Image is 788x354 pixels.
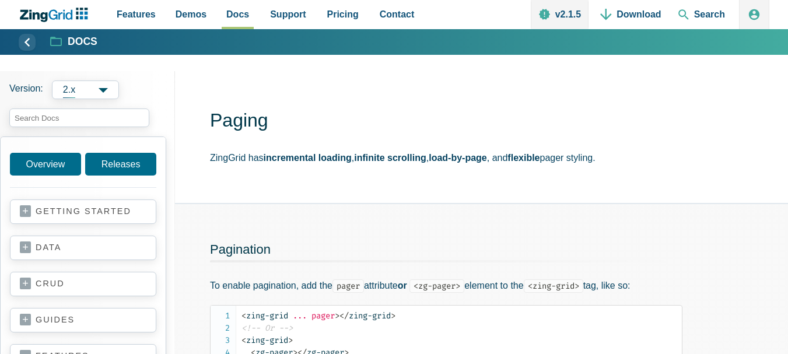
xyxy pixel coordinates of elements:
a: getting started [20,206,146,218]
strong: load-by-page [429,153,487,163]
strong: flexible [507,153,540,163]
p: To enable pagination, add the attribute element to the tag, like so: [210,278,682,293]
strong: or [398,281,407,290]
span: > [288,335,293,345]
a: Docs [51,35,97,49]
span: <!-- Or --> [241,323,293,333]
span: </ [339,311,349,321]
span: zing-grid [339,311,391,321]
code: <zing-grid> [524,279,583,293]
span: > [335,311,339,321]
code: <zg-pager> [409,279,464,293]
a: guides [20,314,146,326]
span: zing-grid [241,311,288,321]
p: ZingGrid has , , , and pager styling. [210,150,769,166]
a: Releases [85,153,156,176]
h1: Paging [210,108,769,135]
span: ... [293,311,307,321]
span: zing-grid [241,335,288,345]
span: Features [117,6,156,22]
strong: incremental loading [264,153,352,163]
span: Version: [9,80,43,99]
a: Overview [10,153,81,176]
span: Support [270,6,306,22]
strong: infinite scrolling [354,153,426,163]
span: pager [311,311,335,321]
span: Demos [176,6,206,22]
span: Docs [226,6,249,22]
a: crud [20,278,146,290]
span: < [241,311,246,321]
span: Contact [380,6,415,22]
input: search input [9,108,149,127]
a: ZingChart Logo. Click to return to the homepage [19,8,94,22]
span: Pricing [327,6,359,22]
span: > [391,311,395,321]
label: Versions [9,80,166,99]
code: pager [332,279,364,293]
span: < [241,335,246,345]
a: Pagination [210,242,271,257]
strong: Docs [68,37,97,47]
a: data [20,242,146,254]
